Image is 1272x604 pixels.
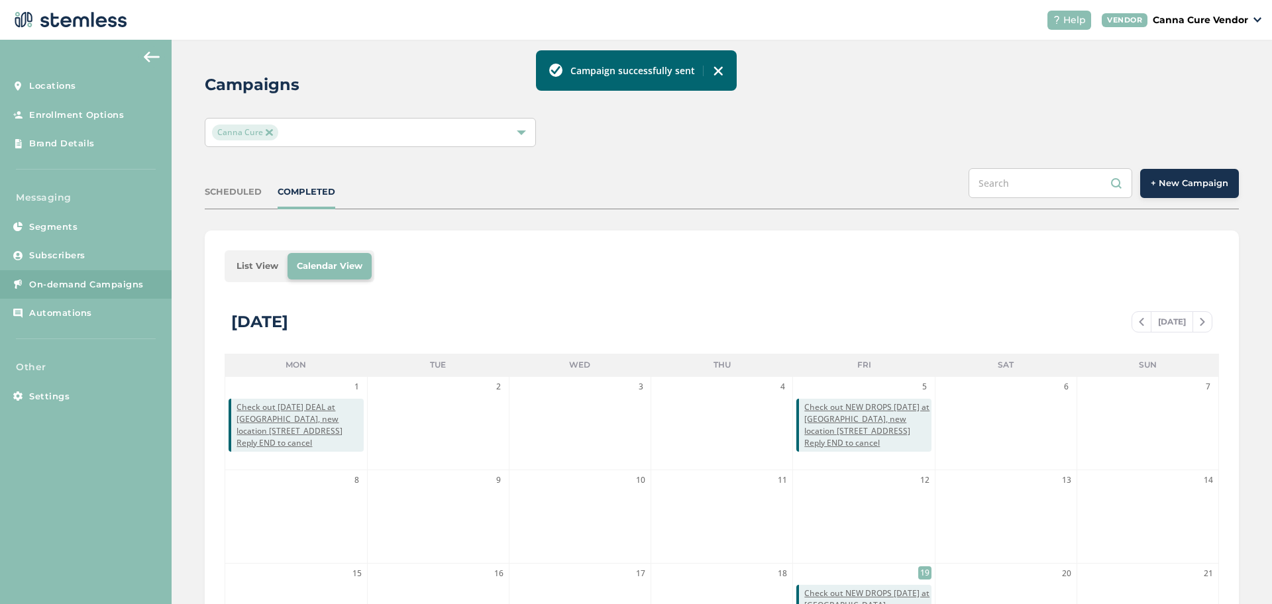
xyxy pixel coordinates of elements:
span: 6 [1060,380,1073,393]
img: icon-toast-success-78f41570.svg [549,64,562,77]
button: + New Campaign [1140,169,1239,198]
span: Help [1063,13,1086,27]
span: 18 [776,567,789,580]
span: 1 [350,380,364,393]
li: Sat [935,354,1077,376]
span: 11 [776,474,789,487]
img: icon-chevron-right-bae969c5.svg [1200,318,1205,326]
span: 2 [492,380,505,393]
li: Fri [793,354,935,376]
span: Check out NEW DROPS [DATE] at [GEOGRAPHIC_DATA], new location [STREET_ADDRESS] Reply END to cancel [804,401,931,449]
span: 9 [492,474,505,487]
li: Sun [1077,354,1219,376]
iframe: Chat Widget [1206,540,1272,604]
span: 10 [634,474,647,487]
span: Settings [29,390,70,403]
span: [DATE] [1151,312,1193,332]
span: 20 [1060,567,1073,580]
span: 12 [918,474,931,487]
input: Search [969,168,1132,198]
span: Subscribers [29,249,85,262]
span: Locations [29,79,76,93]
span: 3 [634,380,647,393]
span: Enrollment Options [29,109,124,122]
span: Segments [29,221,78,234]
li: Calendar View [288,253,372,279]
img: icon-arrow-back-accent-c549486e.svg [144,52,160,62]
span: 4 [776,380,789,393]
span: 19 [918,566,931,579]
label: Campaign successfully sent [570,64,695,77]
img: icon-toast-close-54bf22bf.svg [713,66,723,76]
li: Tue [367,354,509,376]
span: 13 [1060,474,1073,487]
img: icon-help-white-03924b79.svg [1053,16,1061,24]
img: logo-dark-0685b13c.svg [11,7,127,33]
div: COMPLETED [278,185,335,199]
img: icon_down-arrow-small-66adaf34.svg [1253,17,1261,23]
img: icon-chevron-left-b8c47ebb.svg [1139,318,1144,326]
span: Automations [29,307,92,320]
div: SCHEDULED [205,185,262,199]
span: On-demand Campaigns [29,278,144,291]
div: [DATE] [231,310,288,334]
span: 5 [918,380,931,393]
div: VENDOR [1102,13,1147,27]
li: List View [227,253,288,279]
span: 16 [492,567,505,580]
span: 8 [350,474,364,487]
span: Canna Cure [212,125,278,140]
li: Thu [651,354,793,376]
span: 17 [634,567,647,580]
h2: Campaigns [205,73,299,97]
span: + New Campaign [1151,177,1228,190]
li: Wed [509,354,651,376]
span: 15 [350,567,364,580]
span: 21 [1202,567,1215,580]
span: Brand Details [29,137,95,150]
span: 7 [1202,380,1215,393]
li: Mon [225,354,366,376]
p: Canna Cure Vendor [1153,13,1248,27]
img: icon-close-accent-8a337256.svg [266,129,272,136]
span: 14 [1202,474,1215,487]
span: Check out [DATE] DEAL at [GEOGRAPHIC_DATA], new location [STREET_ADDRESS] Reply END to cancel [237,401,363,449]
